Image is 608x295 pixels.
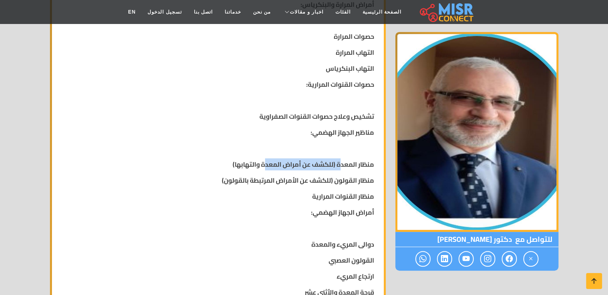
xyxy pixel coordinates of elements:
[336,46,374,58] strong: التهاب المرارة
[312,190,374,202] strong: منظار القنوات المرارية
[122,4,142,20] a: EN
[311,238,374,250] strong: دوالى المريء والمعدة
[233,158,374,170] strong: منظار المعدة (للكشف عن أمراض المعدة والتهابها)
[142,4,187,20] a: تسجيل الدخول
[334,30,374,42] strong: حصوات المرارة
[337,270,374,282] strong: ارتجاع المريء
[277,4,329,20] a: اخبار و مقالات
[395,32,558,232] img: دكتور امجد علي الذهبى
[259,110,374,122] strong: تشخيص وعلاج حصوات القنوات الصفراوية
[247,4,277,20] a: من نحن
[219,4,247,20] a: خدماتنا
[395,232,558,247] span: للتواصل مع دكتور [PERSON_NAME]
[329,254,374,266] strong: القولون العصبي
[306,78,374,90] strong: حصوات القنوات المرارية:
[222,174,374,186] strong: منظار القولون (للكشف عن الأمراض المرتبطة بالقولون)
[290,8,323,16] span: اخبار و مقالات
[311,206,374,218] strong: أمراض الجهاز الهضمي:
[329,4,357,20] a: الفئات
[188,4,219,20] a: اتصل بنا
[326,62,374,74] strong: التهاب البنكرياس
[357,4,407,20] a: الصفحة الرئيسية
[311,126,374,138] strong: مناظير الجهاز الهضمي:
[420,2,473,22] img: main.misr_connect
